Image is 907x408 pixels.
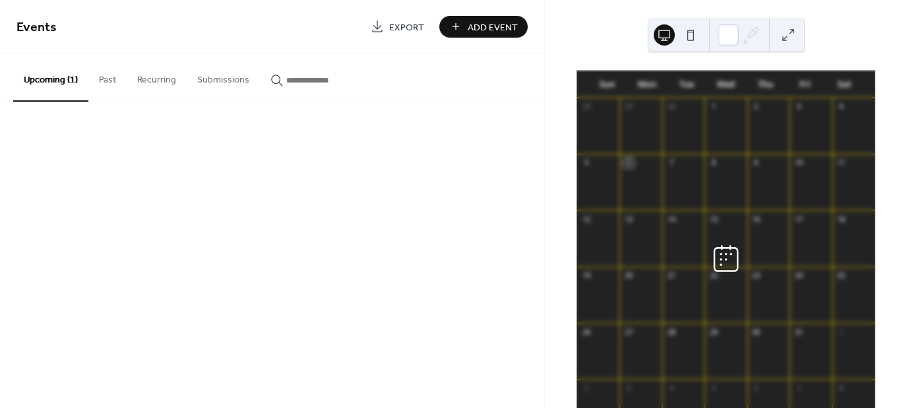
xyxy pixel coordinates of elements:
[666,158,676,168] div: 7
[88,53,127,100] button: Past
[361,16,434,38] a: Export
[836,214,846,224] div: 18
[623,383,633,393] div: 3
[581,158,591,168] div: 5
[794,327,803,337] div: 31
[785,71,825,98] div: Fri
[666,102,676,112] div: 30
[708,102,718,112] div: 1
[794,383,803,393] div: 7
[581,214,591,224] div: 12
[623,214,633,224] div: 13
[666,214,676,224] div: 14
[794,271,803,281] div: 24
[623,158,633,168] div: 6
[751,271,761,281] div: 23
[751,158,761,168] div: 9
[581,327,591,337] div: 26
[13,53,88,102] button: Upcoming (1)
[836,158,846,168] div: 11
[794,158,803,168] div: 10
[751,102,761,112] div: 2
[706,71,746,98] div: Wed
[794,102,803,112] div: 3
[187,53,260,100] button: Submissions
[751,214,761,224] div: 16
[623,102,633,112] div: 29
[708,327,718,337] div: 29
[666,271,676,281] div: 21
[745,71,785,98] div: Thu
[836,102,846,112] div: 4
[666,383,676,393] div: 4
[708,214,718,224] div: 15
[623,271,633,281] div: 20
[794,214,803,224] div: 17
[581,271,591,281] div: 19
[581,102,591,112] div: 28
[836,327,846,337] div: 1
[127,53,187,100] button: Recurring
[708,383,718,393] div: 5
[708,271,718,281] div: 22
[751,327,761,337] div: 30
[468,20,518,34] span: Add Event
[439,16,528,38] button: Add Event
[389,20,424,34] span: Export
[836,383,846,393] div: 8
[836,271,846,281] div: 25
[666,327,676,337] div: 28
[751,383,761,393] div: 6
[581,383,591,393] div: 2
[825,71,864,98] div: Sat
[667,71,706,98] div: Tue
[588,71,627,98] div: Sun
[623,327,633,337] div: 27
[627,71,667,98] div: Mon
[16,15,57,40] span: Events
[708,158,718,168] div: 8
